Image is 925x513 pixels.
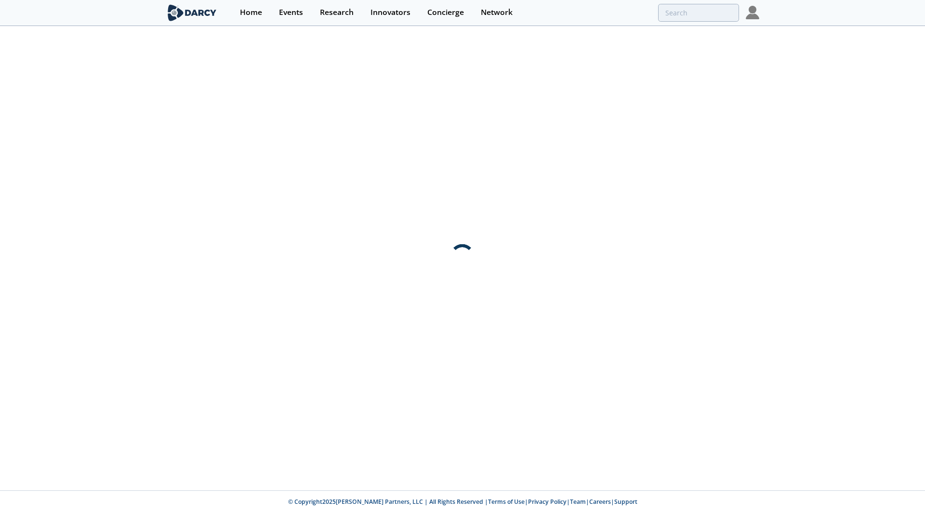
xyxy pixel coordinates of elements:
img: Profile [746,6,759,19]
div: Events [279,9,303,16]
div: Research [320,9,354,16]
input: Advanced Search [658,4,739,22]
div: Innovators [370,9,410,16]
a: Support [614,498,637,506]
div: Network [481,9,513,16]
a: Terms of Use [488,498,525,506]
div: Concierge [427,9,464,16]
a: Team [570,498,586,506]
p: © Copyright 2025 [PERSON_NAME] Partners, LLC | All Rights Reserved | | | | | [106,498,819,506]
div: Home [240,9,262,16]
a: Privacy Policy [528,498,567,506]
img: logo-wide.svg [166,4,218,21]
a: Careers [589,498,611,506]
